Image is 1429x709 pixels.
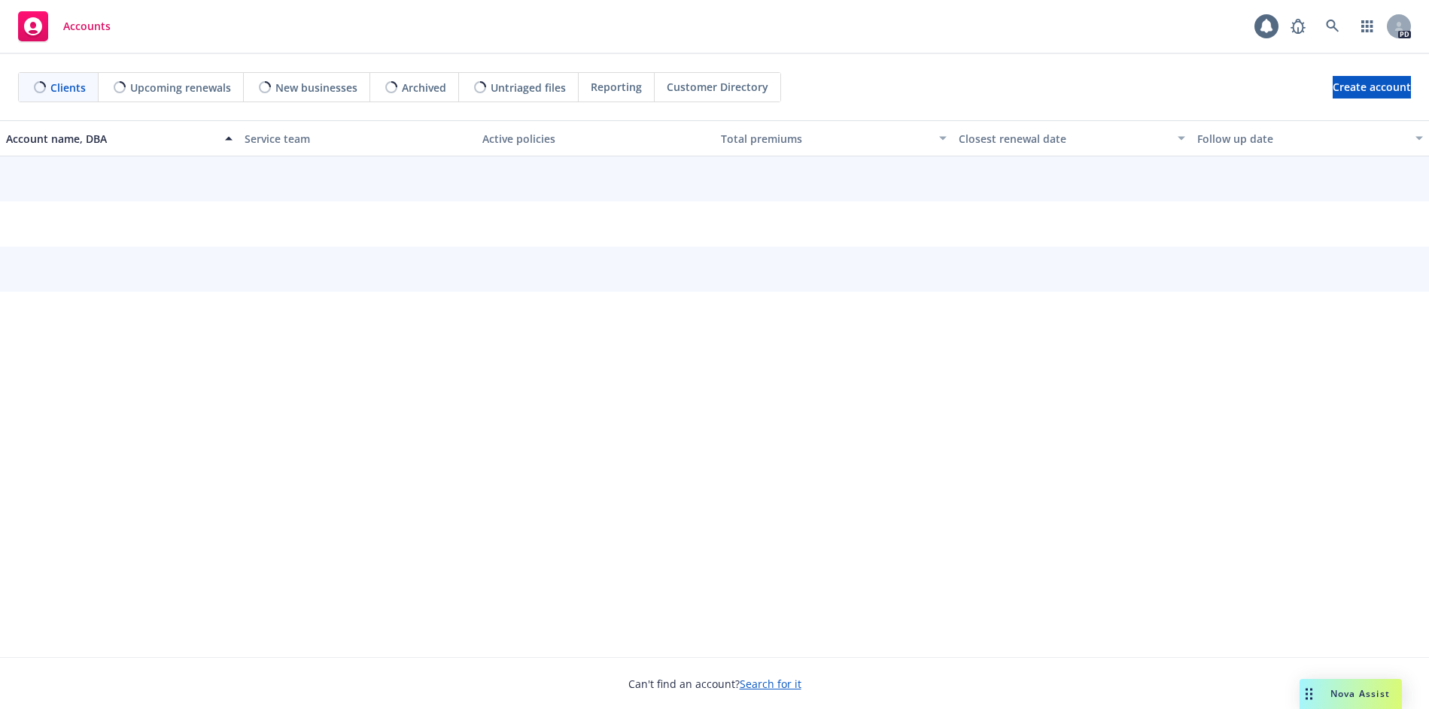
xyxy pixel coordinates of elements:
[721,131,931,147] div: Total premiums
[1330,687,1390,700] span: Nova Assist
[1352,11,1382,41] a: Switch app
[402,80,446,95] span: Archived
[1333,73,1411,102] span: Create account
[491,80,566,95] span: Untriaged files
[130,80,231,95] span: Upcoming renewals
[6,131,216,147] div: Account name, DBA
[953,120,1191,156] button: Closest renewal date
[591,79,642,95] span: Reporting
[1333,76,1411,98] a: Create account
[1300,679,1402,709] button: Nova Assist
[1318,11,1348,41] a: Search
[740,677,801,691] a: Search for it
[63,20,111,32] span: Accounts
[275,80,357,95] span: New businesses
[959,131,1169,147] div: Closest renewal date
[628,676,801,692] span: Can't find an account?
[12,5,117,47] a: Accounts
[476,120,715,156] button: Active policies
[245,131,471,147] div: Service team
[667,79,768,95] span: Customer Directory
[239,120,477,156] button: Service team
[1283,11,1313,41] a: Report a Bug
[1300,679,1318,709] div: Drag to move
[482,131,709,147] div: Active policies
[715,120,953,156] button: Total premiums
[50,80,86,95] span: Clients
[1197,131,1407,147] div: Follow up date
